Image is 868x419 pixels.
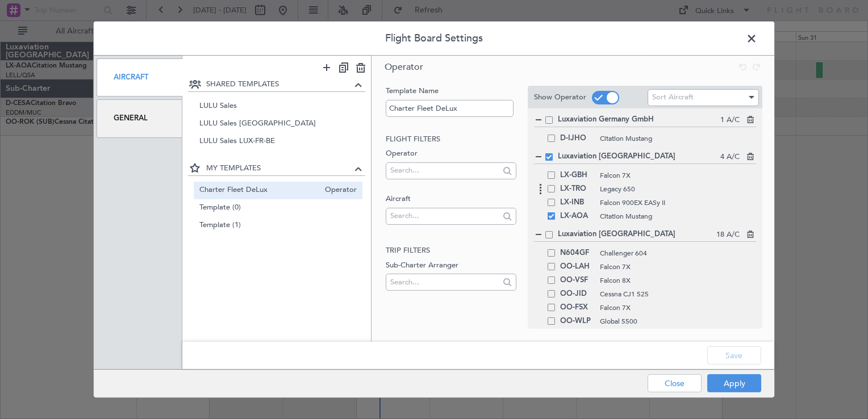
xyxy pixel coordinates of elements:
span: Operator [385,61,423,73]
span: Cessna CJ1 525 [600,289,756,299]
h2: Trip filters [386,245,516,257]
span: Citation Mustang [600,133,756,144]
button: Close [648,374,702,392]
span: Luxaviation [GEOGRAPHIC_DATA] [558,151,720,162]
span: LULU Sales [GEOGRAPHIC_DATA] [199,118,357,130]
span: Charter Fleet DeLux [199,184,320,196]
span: Falcon 8X [600,275,756,286]
span: Sort Aircraft [652,92,694,102]
span: Falcon 7X [600,262,756,272]
span: OO-WLP [560,315,594,328]
span: OO-FSX [560,301,594,315]
span: Global 5500 [600,316,756,326]
span: Luxaviation [GEOGRAPHIC_DATA] [558,229,716,240]
span: Challenger 604 [600,248,756,258]
div: Aircraft [97,58,182,97]
span: 1 A/C [720,115,740,126]
span: Falcon 7X [600,170,756,181]
h2: Flight filters [386,133,516,145]
span: D-IJHO [560,132,594,145]
label: Template Name [386,86,516,97]
span: Template (0) [199,202,357,213]
span: LX-INB [560,196,594,209]
span: LX-TRO [560,182,594,196]
input: Search... [390,207,499,224]
span: N604GF [560,246,594,260]
span: Falcon 7X [600,303,756,313]
span: LX-AOA [560,209,594,223]
label: Aircraft [386,194,516,205]
span: LX-GBH [560,169,594,182]
label: Operator [386,148,516,160]
span: Template (1) [199,219,357,231]
span: MY TEMPLATES [206,163,352,174]
span: OO-VSF [560,274,594,287]
span: OO-JID [560,287,594,301]
span: Citation Mustang [600,211,756,221]
label: Sub-Charter Arranger [386,259,516,271]
span: Falcon 900EX EASy II [600,198,756,208]
span: Luxaviation Germany GmbH [558,114,720,125]
div: General [97,99,182,137]
span: Legacy 650 [600,184,756,194]
span: OO-LAH [560,260,594,274]
input: Search... [390,162,499,179]
span: Operator [319,184,357,196]
span: SHARED TEMPLATES [206,79,352,90]
span: LULU Sales [199,100,357,112]
span: 18 A/C [716,229,740,241]
span: OO-NSG [560,328,594,342]
header: Flight Board Settings [94,22,774,56]
span: 4 A/C [720,152,740,163]
label: Show Operator [534,92,586,103]
input: Search... [390,274,499,291]
span: LULU Sales LUX-FR-BE [199,136,357,148]
button: Apply [707,374,761,392]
